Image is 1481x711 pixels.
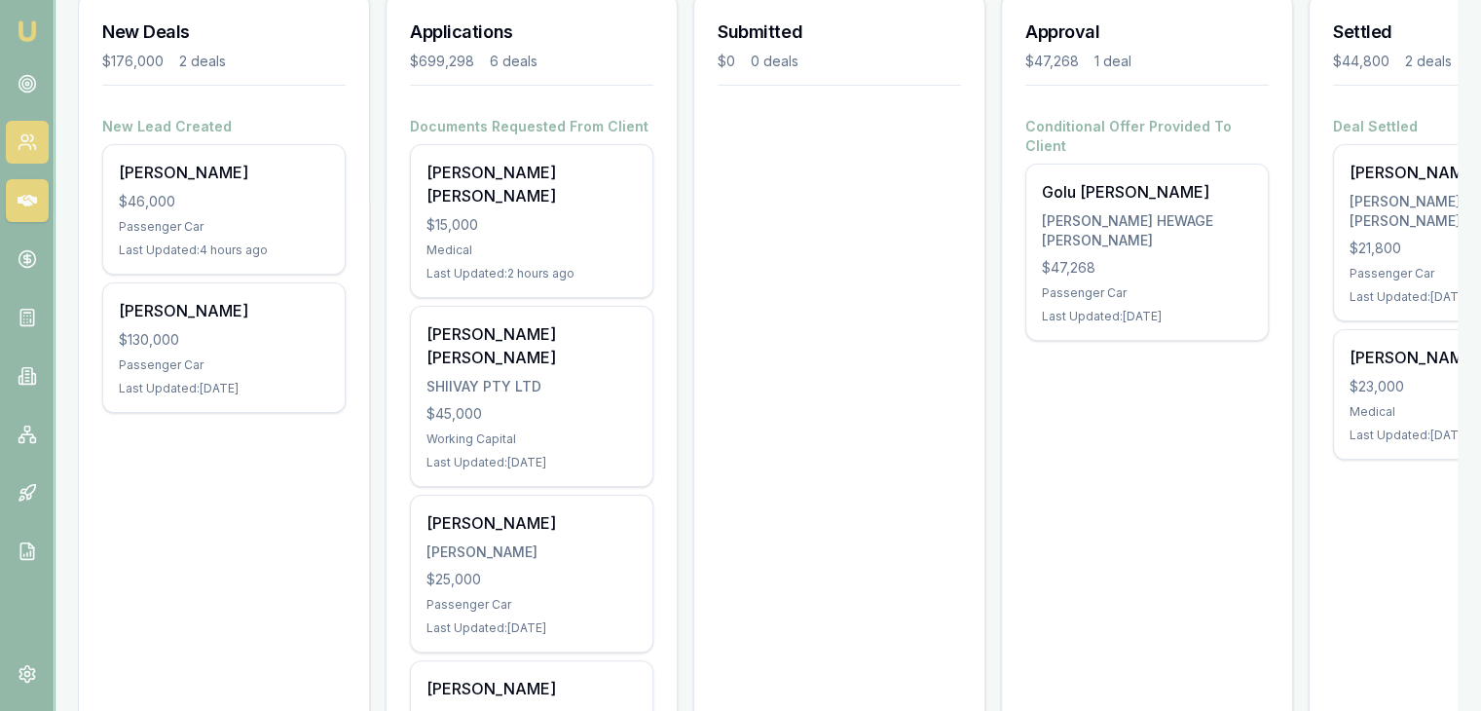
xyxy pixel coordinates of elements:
div: $45,000 [426,404,637,424]
div: $47,268 [1025,52,1079,71]
div: Passenger Car [1042,285,1252,301]
div: 6 deals [490,52,537,71]
div: Golu [PERSON_NAME] [1042,180,1252,204]
div: $176,000 [102,52,164,71]
div: Passenger Car [426,597,637,613]
div: $0 [718,52,735,71]
h3: New Deals [102,19,346,46]
div: [PERSON_NAME] [426,511,637,535]
div: Working Capital [426,431,637,447]
div: 0 deals [751,52,798,71]
div: Medical [426,243,637,258]
div: [PERSON_NAME] [426,543,637,562]
div: $699,298 [410,52,474,71]
div: Passenger Car [119,357,329,373]
div: Last Updated: [DATE] [1042,309,1252,324]
div: $46,000 [119,192,329,211]
div: [PERSON_NAME] [PERSON_NAME] [426,322,637,369]
div: $130,000 [119,330,329,350]
div: Passenger Car [119,219,329,235]
div: Last Updated: [DATE] [119,381,329,396]
div: [PERSON_NAME] [426,677,637,700]
h4: New Lead Created [102,117,346,136]
h4: Documents Requested From Client [410,117,653,136]
div: SHIIVAY PTY LTD [426,377,637,396]
h4: Conditional Offer Provided To Client [1025,117,1269,156]
div: $25,000 [426,570,637,589]
img: emu-icon-u.png [16,19,39,43]
div: [PERSON_NAME] [119,299,329,322]
div: Last Updated: [DATE] [426,620,637,636]
div: [PERSON_NAME] [PERSON_NAME] [426,161,637,207]
div: Last Updated: 2 hours ago [426,266,637,281]
div: [PERSON_NAME] HEWAGE [PERSON_NAME] [1042,211,1252,250]
div: $47,268 [1042,258,1252,278]
div: $15,000 [426,215,637,235]
div: [PERSON_NAME] [119,161,329,184]
h3: Submitted [718,19,961,46]
div: Last Updated: 4 hours ago [119,243,329,258]
h3: Approval [1025,19,1269,46]
h3: Applications [410,19,653,46]
div: Last Updated: [DATE] [426,455,637,470]
div: $44,800 [1333,52,1389,71]
div: 1 deal [1094,52,1131,71]
div: 2 deals [179,52,226,71]
div: 2 deals [1405,52,1452,71]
